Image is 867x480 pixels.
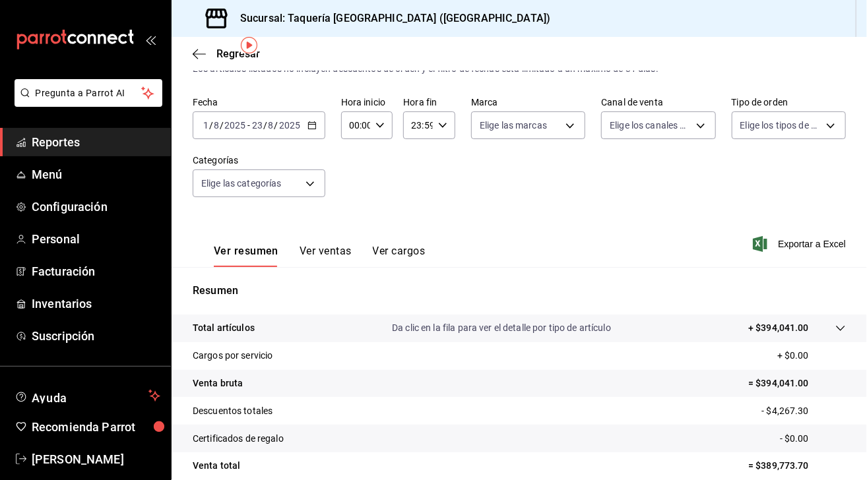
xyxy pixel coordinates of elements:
input: ---- [278,120,301,131]
button: open_drawer_menu [145,34,156,45]
label: Hora fin [403,98,455,107]
span: Elige los tipos de orden [740,119,821,132]
span: / [209,120,213,131]
button: Ver ventas [300,245,352,267]
label: Categorías [193,156,325,165]
span: / [274,120,278,131]
span: Facturación [32,262,160,280]
span: Menú [32,165,160,183]
p: Resumen [193,283,846,299]
input: -- [213,120,220,131]
span: Reportes [32,133,160,151]
p: = $389,773.70 [748,459,846,473]
p: Descuentos totales [193,404,273,418]
p: Venta bruta [193,376,243,390]
input: -- [203,120,209,131]
span: Pregunta a Parrot AI [36,86,142,100]
span: [PERSON_NAME] [32,450,160,468]
input: ---- [224,120,246,131]
p: - $0.00 [780,432,846,446]
a: Pregunta a Parrot AI [9,96,162,109]
h3: Sucursal: Taquería [GEOGRAPHIC_DATA] ([GEOGRAPHIC_DATA]) [230,11,550,26]
p: Da clic en la fila para ver el detalle por tipo de artículo [392,321,611,335]
button: Ver cargos [373,245,426,267]
span: / [220,120,224,131]
span: Elige las marcas [480,119,547,132]
span: Configuración [32,198,160,216]
span: Ayuda [32,388,143,404]
span: Recomienda Parrot [32,418,160,436]
div: navigation tabs [214,245,425,267]
span: Regresar [216,47,260,60]
span: Inventarios [32,295,160,313]
p: Total artículos [193,321,255,335]
button: Ver resumen [214,245,278,267]
span: Elige los canales de venta [610,119,691,132]
span: / [263,120,267,131]
label: Tipo de orden [732,98,846,107]
button: Exportar a Excel [755,236,846,252]
p: Certificados de regalo [193,432,284,446]
p: - $4,267.30 [762,404,846,418]
p: = $394,041.00 [748,376,846,390]
label: Hora inicio [341,98,393,107]
label: Marca [471,98,585,107]
label: Canal de venta [601,98,715,107]
p: Cargos por servicio [193,349,273,363]
p: + $0.00 [777,349,846,363]
label: Fecha [193,98,325,107]
p: Venta total [193,459,240,473]
input: -- [251,120,263,131]
input: -- [268,120,274,131]
img: Tooltip marker [241,37,257,53]
button: Pregunta a Parrot AI [15,79,162,107]
span: Personal [32,230,160,248]
span: Elige las categorías [201,177,282,190]
span: - [247,120,250,131]
span: Suscripción [32,327,160,345]
button: Regresar [193,47,260,60]
p: + $394,041.00 [748,321,809,335]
